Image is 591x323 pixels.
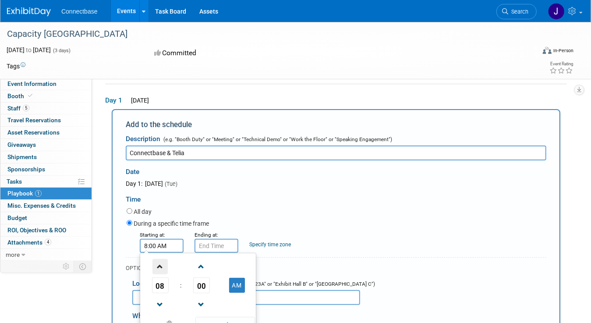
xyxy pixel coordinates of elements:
[45,239,51,245] span: 4
[126,119,546,130] div: Add to the schedule
[6,251,20,258] span: more
[164,181,177,187] span: (Tue)
[162,136,392,142] span: (e.g. "Booth Duty" or "Meeting" or "Technical Demo" or "Work the Floor" or "Speaking Engagement")
[7,190,42,197] span: Playbook
[152,46,332,61] div: Committed
[140,239,184,253] input: Start Time
[195,232,218,238] small: Ending at:
[126,160,294,179] div: Date
[152,277,169,293] span: Pick Hour
[0,237,92,248] a: Attachments4
[178,277,183,293] td: :
[4,26,525,42] div: Capacity [GEOGRAPHIC_DATA]
[543,47,552,54] img: Format-Inperson.png
[7,239,51,246] span: Attachments
[5,4,401,12] body: Rich Text Area. Press ALT-0 for help.
[0,114,92,126] a: Travel Reservations
[61,8,98,15] span: Connectbase
[7,46,51,53] span: [DATE] [DATE]
[7,202,76,209] span: Misc. Expenses & Credits
[7,178,22,185] span: Tasks
[0,90,92,102] a: Booth
[490,46,573,59] div: Event Format
[0,139,92,151] a: Giveaways
[59,261,74,272] td: Personalize Event Tab Strip
[0,224,92,236] a: ROI, Objectives & ROO
[496,4,537,19] a: Search
[28,93,32,98] i: Booth reservation complete
[7,141,36,148] span: Giveaways
[7,153,37,160] span: Shipments
[0,78,92,90] a: Event Information
[134,207,152,216] label: All day
[7,227,66,234] span: ROI, Objectives & ROO
[7,117,61,124] span: Travel Reservations
[126,188,546,206] div: Time
[23,105,29,111] span: 5
[0,163,92,175] a: Sponsorships
[7,166,45,173] span: Sponsorships
[0,176,92,188] a: Tasks
[7,129,60,136] span: Asset Reservations
[0,103,92,114] a: Staff5
[0,127,92,138] a: Asset Reservations
[160,281,375,287] span: (e.g. "Exhibit Booth" or "Meeting Room 123A" or "Exhibit Hall B" or "[GEOGRAPHIC_DATA] C")
[7,92,34,99] span: Booth
[126,264,546,272] div: OPTIONAL DETAILS:
[35,190,42,197] span: 1
[548,3,565,20] img: John Giblin
[152,255,169,277] a: Increment Hour
[144,180,163,187] span: [DATE]
[508,8,528,15] span: Search
[553,47,573,54] div: In-Person
[52,48,71,53] span: (3 days)
[193,293,210,316] a: Decrement Minute
[128,97,149,104] span: [DATE]
[105,96,127,105] span: Day 1
[25,46,33,53] span: to
[7,7,51,16] img: ExhibitDay
[7,80,57,87] span: Event Information
[0,188,92,199] a: Playbook1
[193,255,210,277] a: Increment Minute
[193,277,210,293] span: Pick Minute
[0,200,92,212] a: Misc. Expenses & Credits
[549,62,573,66] div: Event Rating
[74,261,92,272] td: Toggle Event Tabs
[7,62,25,71] td: Tags
[7,105,29,112] span: Staff
[134,219,209,228] label: During a specific time frame
[152,293,169,316] a: Decrement Hour
[229,278,245,293] button: AM
[126,180,142,187] span: Day 1:
[7,214,27,221] span: Budget
[140,232,165,238] small: Starting at:
[132,280,159,288] span: Location
[0,151,92,163] a: Shipments
[195,239,238,253] input: End Time
[249,241,291,248] a: Specify time zone
[0,212,92,224] a: Budget
[126,135,160,143] span: Description
[0,249,92,261] a: more
[132,307,546,322] div: Who's involved?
